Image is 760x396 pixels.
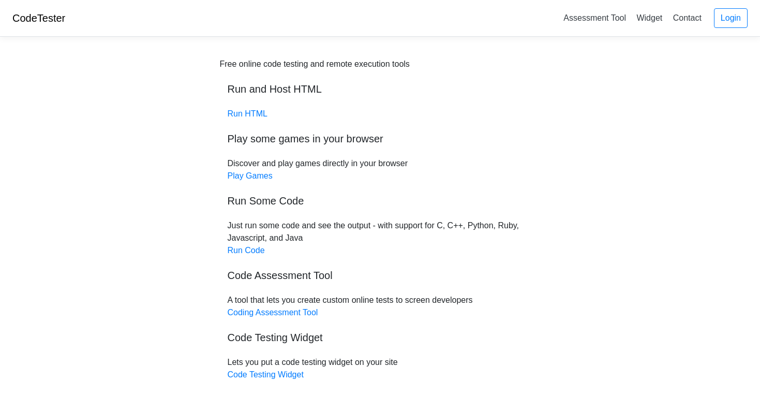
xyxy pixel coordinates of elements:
a: Coding Assessment Tool [228,308,318,317]
h5: Run and Host HTML [228,83,533,95]
a: Run HTML [228,109,267,118]
h5: Run Some Code [228,195,533,207]
a: CodeTester [12,12,65,24]
a: Code Testing Widget [228,370,304,379]
a: Widget [632,9,666,26]
a: Assessment Tool [559,9,630,26]
div: Free online code testing and remote execution tools [220,58,410,70]
a: Run Code [228,246,265,255]
h5: Code Assessment Tool [228,269,533,282]
div: Discover and play games directly in your browser Just run some code and see the output - with sup... [220,58,541,381]
a: Login [714,8,748,28]
a: Contact [669,9,706,26]
h5: Play some games in your browser [228,133,533,145]
h5: Code Testing Widget [228,331,533,344]
a: Play Games [228,171,273,180]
